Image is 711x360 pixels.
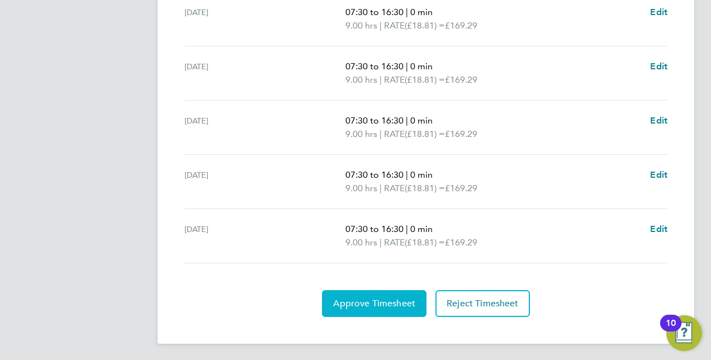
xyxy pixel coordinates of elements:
[406,115,408,126] span: |
[380,237,382,248] span: |
[406,7,408,17] span: |
[650,169,667,180] span: Edit
[650,60,667,73] a: Edit
[322,290,426,317] button: Approve Timesheet
[445,129,477,139] span: £169.29
[380,74,382,85] span: |
[445,20,477,31] span: £169.29
[447,298,519,309] span: Reject Timesheet
[184,6,345,32] div: [DATE]
[345,20,377,31] span: 9.00 hrs
[405,183,445,193] span: (£18.81) =
[410,224,433,234] span: 0 min
[345,74,377,85] span: 9.00 hrs
[384,182,405,195] span: RATE
[650,61,667,72] span: Edit
[405,129,445,139] span: (£18.81) =
[345,7,404,17] span: 07:30 to 16:30
[650,114,667,127] a: Edit
[345,224,404,234] span: 07:30 to 16:30
[650,6,667,19] a: Edit
[345,169,404,180] span: 07:30 to 16:30
[405,237,445,248] span: (£18.81) =
[184,222,345,249] div: [DATE]
[345,237,377,248] span: 9.00 hrs
[666,323,676,338] div: 10
[380,129,382,139] span: |
[345,115,404,126] span: 07:30 to 16:30
[406,61,408,72] span: |
[345,61,404,72] span: 07:30 to 16:30
[650,115,667,126] span: Edit
[650,168,667,182] a: Edit
[410,7,433,17] span: 0 min
[666,315,702,351] button: Open Resource Center, 10 new notifications
[384,127,405,141] span: RATE
[445,237,477,248] span: £169.29
[405,20,445,31] span: (£18.81) =
[384,236,405,249] span: RATE
[435,290,530,317] button: Reject Timesheet
[650,7,667,17] span: Edit
[445,74,477,85] span: £169.29
[384,19,405,32] span: RATE
[650,224,667,234] span: Edit
[380,20,382,31] span: |
[406,169,408,180] span: |
[384,73,405,87] span: RATE
[445,183,477,193] span: £169.29
[410,169,433,180] span: 0 min
[405,74,445,85] span: (£18.81) =
[650,222,667,236] a: Edit
[345,129,377,139] span: 9.00 hrs
[184,168,345,195] div: [DATE]
[406,224,408,234] span: |
[184,114,345,141] div: [DATE]
[380,183,382,193] span: |
[333,298,415,309] span: Approve Timesheet
[410,61,433,72] span: 0 min
[184,60,345,87] div: [DATE]
[410,115,433,126] span: 0 min
[345,183,377,193] span: 9.00 hrs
